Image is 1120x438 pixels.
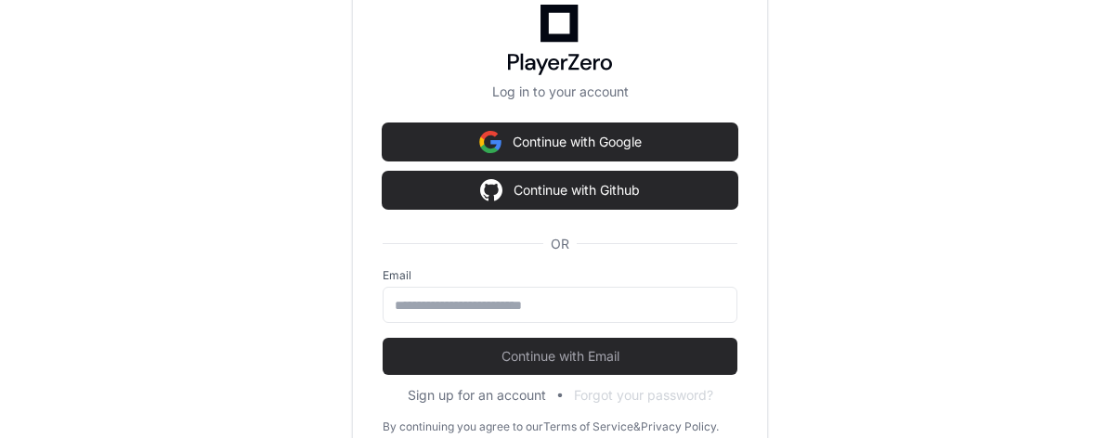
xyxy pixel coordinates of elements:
img: Sign in with google [480,172,502,209]
button: Continue with Github [383,172,737,209]
label: Email [383,268,737,283]
button: Forgot your password? [574,386,713,405]
div: By continuing you agree to our [383,419,543,434]
span: OR [543,235,577,253]
button: Continue with Email [383,338,737,375]
a: Privacy Policy. [641,419,719,434]
span: Continue with Email [383,347,737,366]
a: Terms of Service [543,419,633,434]
button: Continue with Google [383,123,737,161]
div: & [633,419,641,434]
p: Log in to your account [383,83,737,101]
img: Sign in with google [479,123,501,161]
button: Sign up for an account [408,386,546,405]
